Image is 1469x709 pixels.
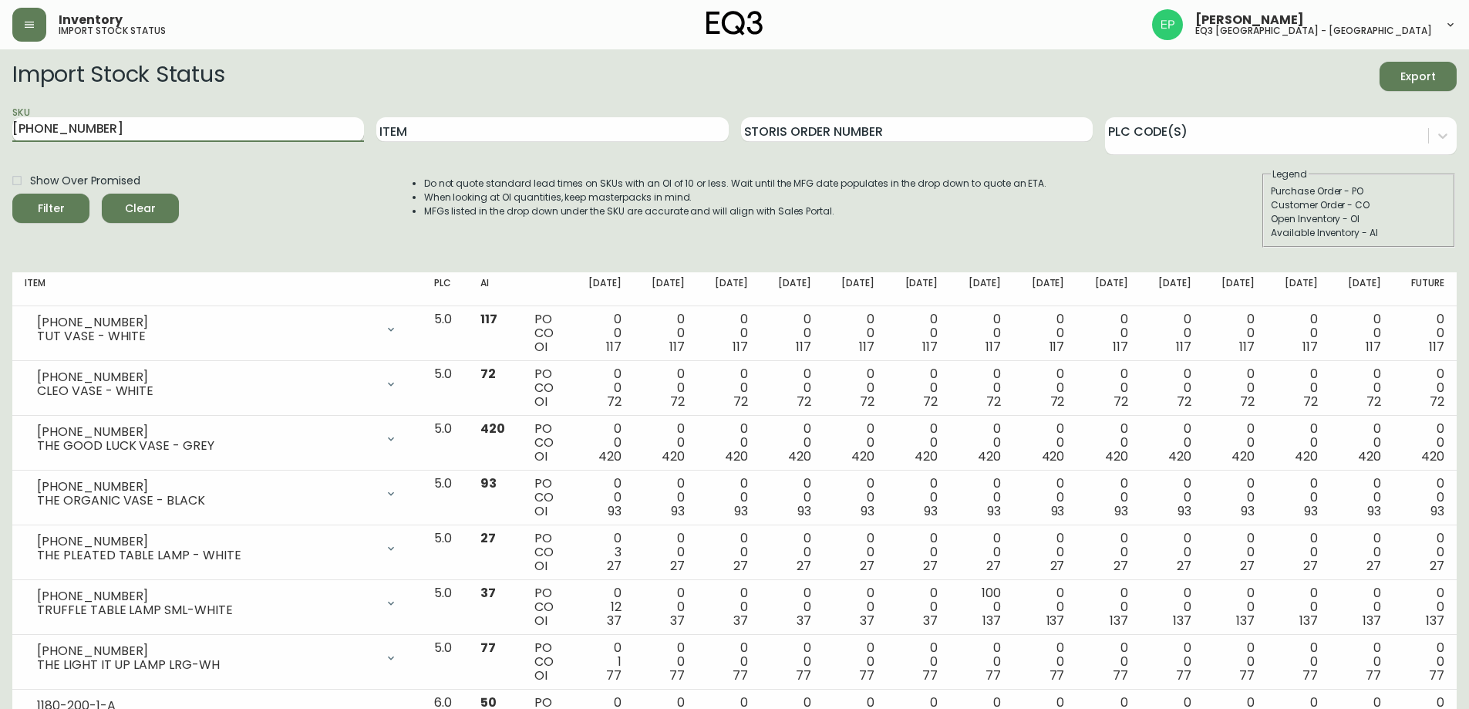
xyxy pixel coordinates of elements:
span: 77 [1176,667,1191,684]
div: 0 0 [1406,367,1444,409]
span: 420 [598,447,622,465]
span: 72 [860,393,874,410]
span: 137 [1426,612,1444,630]
div: 0 0 [646,422,685,464]
span: 37 [797,612,811,630]
div: 0 0 [1343,367,1381,409]
span: 117 [796,338,811,356]
span: 72 [1303,393,1318,410]
div: Purchase Order - PO [1271,184,1447,198]
div: 0 0 [1343,422,1381,464]
div: 0 0 [836,422,874,464]
div: 0 0 [1406,477,1444,518]
div: 0 0 [899,641,938,683]
div: PO CO [534,367,558,409]
div: 0 0 [709,422,748,464]
span: 117 [1429,338,1444,356]
span: OI [534,338,548,356]
span: 137 [1173,612,1191,630]
div: CLEO VASE - WHITE [37,384,376,398]
div: 0 0 [773,641,811,683]
div: THE PLEATED TABLE LAMP - WHITE [37,549,376,562]
div: 0 0 [899,312,938,354]
div: 0 0 [1406,586,1444,628]
div: PO CO [534,422,558,464]
span: 93 [797,502,811,520]
th: AI [468,272,522,306]
img: edb0eb29d4ff191ed42d19acdf48d771 [1152,9,1183,40]
div: 0 0 [1216,477,1255,518]
span: 27 [1114,557,1128,575]
span: 420 [1231,447,1255,465]
span: 72 [1177,393,1191,410]
div: 0 0 [1152,367,1191,409]
span: 27 [797,557,811,575]
div: 0 0 [899,586,938,628]
div: 0 0 [773,312,811,354]
span: 420 [725,447,748,465]
span: 137 [1363,612,1381,630]
div: 0 0 [836,477,874,518]
th: Future [1393,272,1457,306]
span: 72 [1240,393,1255,410]
div: 0 0 [899,477,938,518]
span: 27 [1050,557,1065,575]
div: 0 0 [1152,532,1191,573]
span: Export [1392,67,1444,86]
span: 117 [606,338,622,356]
span: 93 [671,502,685,520]
h5: eq3 [GEOGRAPHIC_DATA] - [GEOGRAPHIC_DATA] [1195,26,1432,35]
th: [DATE] [824,272,887,306]
div: 0 0 [1279,367,1318,409]
div: 0 0 [1406,641,1444,683]
div: [PHONE_NUMBER]THE LIGHT IT UP LAMP LRG-WH [25,641,409,675]
div: [PHONE_NUMBER] [37,480,376,494]
div: 0 0 [1406,312,1444,354]
span: OI [534,612,548,630]
span: [PERSON_NAME] [1195,14,1304,26]
span: 27 [1177,557,1191,575]
div: 0 0 [709,312,748,354]
div: 0 0 [1343,532,1381,573]
div: 0 0 [836,312,874,354]
span: 27 [923,557,938,575]
th: [DATE] [634,272,697,306]
div: 0 0 [1216,641,1255,683]
div: 0 0 [709,367,748,409]
span: 37 [607,612,622,630]
div: 0 0 [1279,312,1318,354]
span: 37 [733,612,748,630]
div: 0 0 [1279,422,1318,464]
span: 27 [860,557,874,575]
span: 27 [1430,557,1444,575]
span: 72 [986,393,1001,410]
th: [DATE] [697,272,760,306]
div: 0 0 [583,367,622,409]
span: 420 [978,447,1001,465]
div: 0 0 [836,532,874,573]
div: 0 0 [1152,477,1191,518]
div: [PHONE_NUMBER]THE PLEATED TABLE LAMP - WHITE [25,532,409,566]
div: PO CO [534,532,558,573]
div: 0 0 [1026,422,1064,464]
div: 0 0 [583,477,622,518]
div: 0 0 [962,367,1001,409]
div: [PHONE_NUMBER] [37,425,376,439]
span: Inventory [59,14,123,26]
div: [PHONE_NUMBER] [37,535,376,549]
div: 0 0 [1343,312,1381,354]
span: 37 [860,612,874,630]
div: 0 0 [709,641,748,683]
div: 0 0 [646,532,685,573]
td: 5.0 [422,635,468,690]
div: 0 0 [1343,641,1381,683]
span: 77 [1429,667,1444,684]
div: 0 0 [1089,532,1127,573]
div: 0 0 [646,312,685,354]
div: 0 0 [1026,641,1064,683]
button: Export [1380,62,1457,91]
th: [DATE] [1140,272,1203,306]
div: 0 0 [836,586,874,628]
span: 93 [987,502,1001,520]
div: 0 0 [1089,367,1127,409]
